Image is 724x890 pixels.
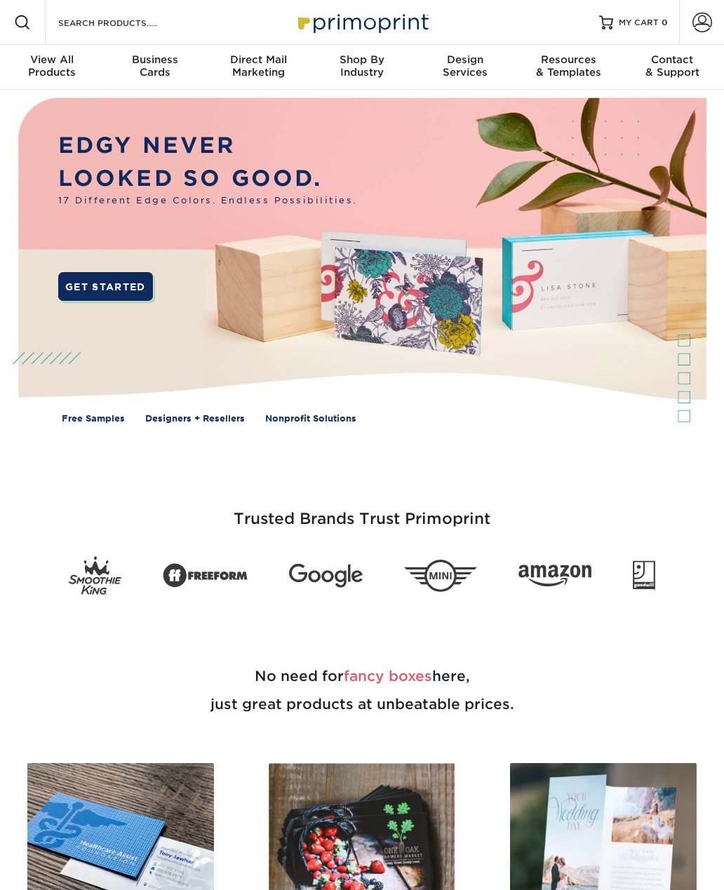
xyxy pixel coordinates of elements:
a: Nonprofit Solutions [265,412,356,426]
a: DesignServices [414,45,517,90]
a: Resources& Templates [517,45,620,90]
div: Services [414,53,517,79]
div: Cards [103,53,206,79]
div: Marketing [207,53,310,79]
div: Industry [310,53,413,79]
a: GET STARTED [58,272,153,301]
p: EDGY NEVER [58,129,357,161]
img: Primoprint [292,7,432,37]
h3: Trusted Brands Trust Primoprint [11,476,713,545]
span: Resources [517,53,620,66]
a: BusinessCards [103,45,206,90]
a: Contact& Support [621,45,724,90]
span: 0 [662,18,668,27]
span: Direct Mail [207,53,310,66]
img: Amazon [518,565,591,587]
img: Mini [404,559,477,591]
p: LOOKED SO GOOD. [58,162,357,194]
span: Design [414,53,517,66]
span: Business [103,53,206,66]
div: & Templates [517,53,620,79]
span: fancy boxes [344,668,432,685]
a: Free Samples [62,412,125,426]
a: Direct MailMarketing [207,45,310,90]
div: & Support [621,53,724,79]
input: SEARCH PRODUCTS..... [57,14,194,31]
img: Freeform [163,557,248,595]
img: Smoothie King [69,556,121,595]
img: Google [289,563,362,587]
img: Goodwill [633,560,655,591]
a: Shop ByIndustry [310,45,413,90]
span: Contact [621,53,724,66]
span: 17 Different Edge Colors. Endless Possibilities. [58,194,357,208]
a: Designers + Resellers [145,412,245,426]
h2: No need for here, just great products at unbeatable prices. [11,628,713,752]
span: MY CART [619,17,659,29]
span: Shop By [310,53,413,66]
